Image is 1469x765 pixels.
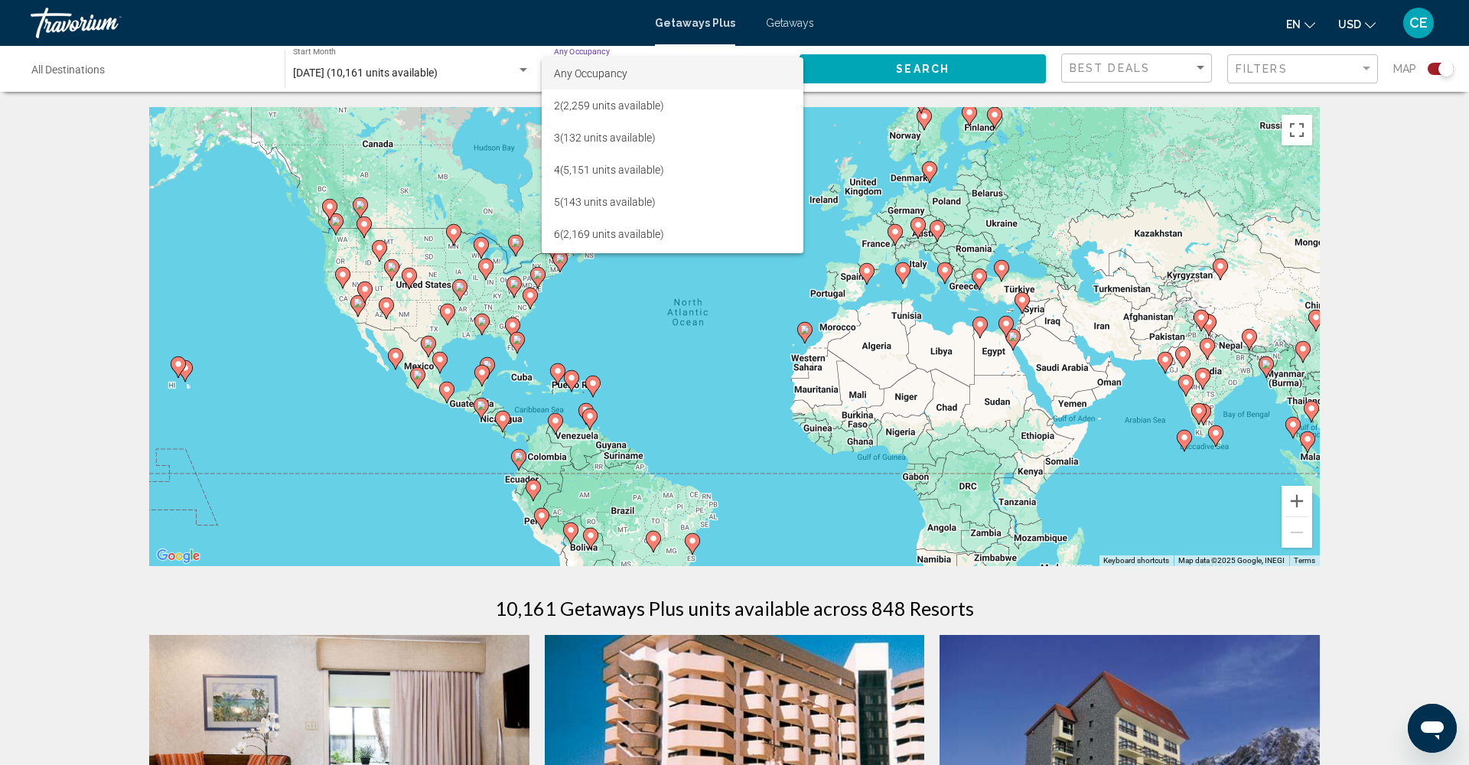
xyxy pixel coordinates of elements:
span: Any Occupancy [554,67,627,80]
span: 5 (143 units available) [554,186,792,218]
span: 2 (2,259 units available) [554,90,792,122]
span: 7 (41 units available) [554,250,792,282]
span: 4 (5,151 units available) [554,154,792,186]
span: 6 (2,169 units available) [554,218,792,250]
iframe: Button to launch messaging window [1408,704,1457,753]
span: 3 (132 units available) [554,122,792,154]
